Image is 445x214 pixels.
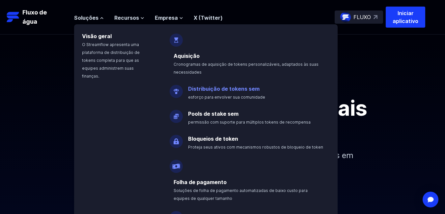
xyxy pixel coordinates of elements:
[114,14,144,22] button: Recursos
[155,14,178,21] font: Empresa
[170,105,183,123] img: Estaqueamento
[188,120,311,125] font: permissão com suporte para múltiplos tokens de recompensa
[82,33,112,39] a: Visão geral
[188,135,238,142] a: Bloqueios de token
[155,14,183,22] button: Empresa
[114,14,139,21] font: Recursos
[170,155,183,173] img: Folha de pagamento
[7,8,68,26] a: Fluxo de água
[374,15,377,19] img: top-right-arrow.svg
[74,14,104,22] button: Soluções
[170,80,183,98] img: Lançamentos aéreos
[7,11,20,24] img: Logotipo do Streamflow
[174,188,308,201] font: Soluções de folha de pagamento automatizadas de baixo custo para equipes de qualquer tamanho
[74,14,98,21] font: Soluções
[188,85,260,92] a: Distribuição de tokens sem
[174,53,200,59] a: Aquisição
[335,11,383,24] a: FLUXO
[340,12,351,22] img: streamflow-logo-circle.png
[22,9,47,25] font: Fluxo de água
[188,110,238,117] a: Pools de stake sem
[174,179,227,185] a: Folha de pagamento
[188,145,323,150] font: Proteja seus ativos com mecanismos robustos de bloqueio de token
[386,7,425,28] button: Iniciar aplicativo
[423,192,438,207] div: Open Intercom Messenger
[393,10,418,24] font: Iniciar aplicativo
[353,14,371,20] font: FLUXO
[170,130,183,148] img: Bloqueios de token
[170,28,183,47] img: Aquisição
[174,62,319,75] font: Cronogramas de aquisição de tokens personalizáveis, adaptados às suas necessidades
[82,42,140,79] font: O Streamflow apresenta uma plataforma de distribuição de tokens completa para que as equipes admi...
[194,14,223,21] a: X (Twitter)
[188,95,265,100] font: esforço para envolver sua comunidade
